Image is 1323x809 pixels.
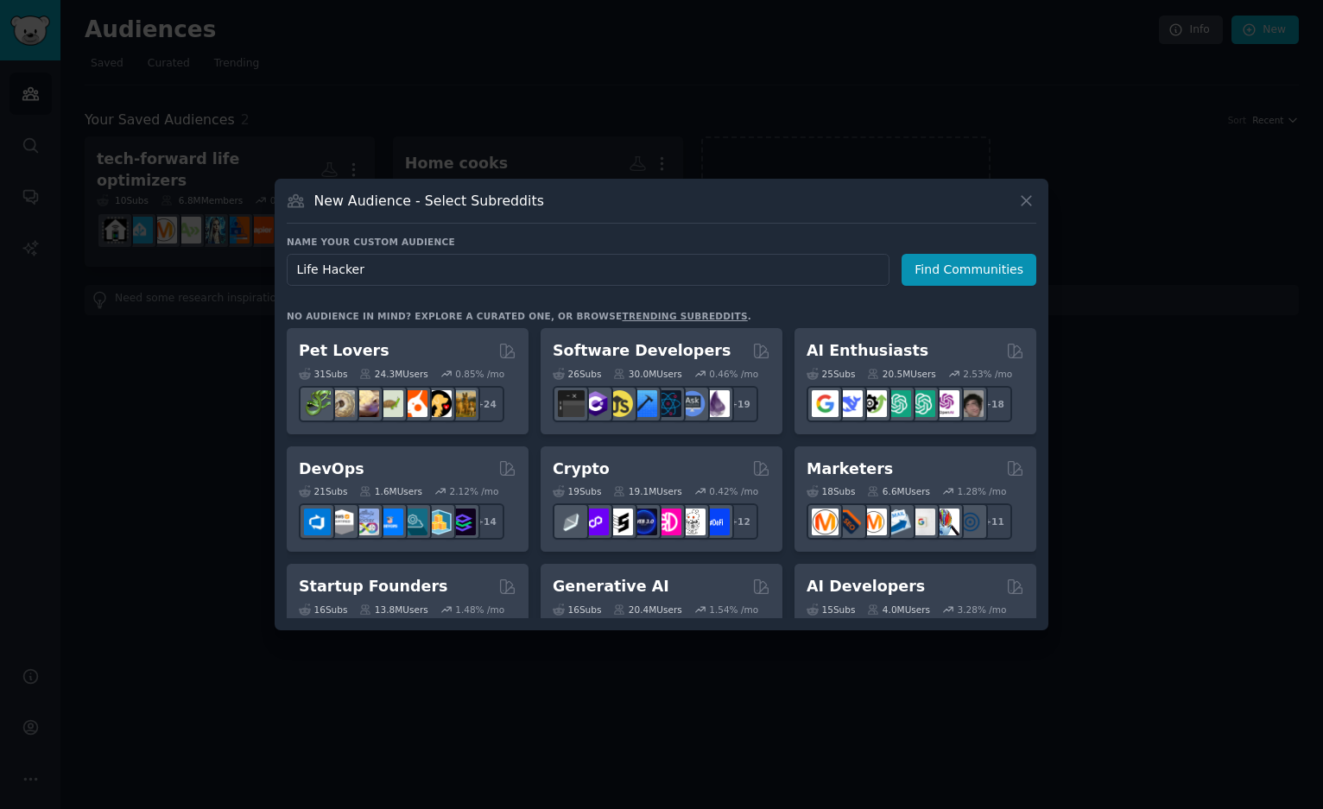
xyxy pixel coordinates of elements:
[377,509,403,535] img: DevOpsLinks
[722,386,758,422] div: + 19
[807,368,855,380] div: 25 Sub s
[450,485,499,497] div: 2.12 % /mo
[468,386,504,422] div: + 24
[655,390,681,417] img: reactnative
[933,509,959,535] img: MarketingResearch
[902,254,1036,286] button: Find Communities
[287,236,1036,248] h3: Name your custom audience
[958,485,1007,497] div: 1.28 % /mo
[558,390,585,417] img: software
[613,485,681,497] div: 19.1M Users
[703,390,730,417] img: elixir
[352,509,379,535] img: Docker_DevOps
[401,509,427,535] img: platformengineering
[359,485,422,497] div: 1.6M Users
[455,604,504,616] div: 1.48 % /mo
[352,390,379,417] img: leopardgeckos
[449,390,476,417] img: dogbreed
[630,390,657,417] img: iOSProgramming
[606,509,633,535] img: ethstaker
[867,368,935,380] div: 20.5M Users
[299,368,347,380] div: 31 Sub s
[553,340,731,362] h2: Software Developers
[908,509,935,535] img: googleads
[455,368,504,380] div: 0.85 % /mo
[655,509,681,535] img: defiblockchain
[963,368,1012,380] div: 2.53 % /mo
[468,503,504,540] div: + 14
[958,604,1007,616] div: 3.28 % /mo
[401,390,427,417] img: cockatiel
[425,509,452,535] img: aws_cdk
[807,576,925,597] h2: AI Developers
[449,509,476,535] img: PlatformEngineers
[836,390,863,417] img: DeepSeek
[582,390,609,417] img: csharp
[807,604,855,616] div: 15 Sub s
[553,576,669,597] h2: Generative AI
[299,576,447,597] h2: Startup Founders
[425,390,452,417] img: PetAdvice
[836,509,863,535] img: bigseo
[976,503,1012,540] div: + 11
[722,503,758,540] div: + 12
[287,310,751,322] div: No audience in mind? Explore a curated one, or browse .
[679,509,706,535] img: CryptoNews
[558,509,585,535] img: ethfinance
[606,390,633,417] img: learnjavascript
[553,458,610,480] h2: Crypto
[709,604,758,616] div: 1.54 % /mo
[314,192,544,210] h3: New Audience - Select Subreddits
[359,604,427,616] div: 13.8M Users
[299,485,347,497] div: 21 Sub s
[553,368,601,380] div: 26 Sub s
[957,390,984,417] img: ArtificalIntelligence
[613,368,681,380] div: 30.0M Users
[328,509,355,535] img: AWS_Certified_Experts
[553,485,601,497] div: 19 Sub s
[933,390,959,417] img: OpenAIDev
[908,390,935,417] img: chatgpt_prompts_
[304,509,331,535] img: azuredevops
[328,390,355,417] img: ballpython
[553,604,601,616] div: 16 Sub s
[299,458,364,480] h2: DevOps
[287,254,889,286] input: Pick a short name, like "Digital Marketers" or "Movie-Goers"
[957,509,984,535] img: OnlineMarketing
[299,340,389,362] h2: Pet Lovers
[976,386,1012,422] div: + 18
[807,485,855,497] div: 18 Sub s
[703,509,730,535] img: defi_
[709,368,758,380] div: 0.46 % /mo
[709,485,758,497] div: 0.42 % /mo
[812,509,839,535] img: content_marketing
[867,485,930,497] div: 6.6M Users
[613,604,681,616] div: 20.4M Users
[582,509,609,535] img: 0xPolygon
[812,390,839,417] img: GoogleGeminiAI
[867,604,930,616] div: 4.0M Users
[860,390,887,417] img: AItoolsCatalog
[884,509,911,535] img: Emailmarketing
[679,390,706,417] img: AskComputerScience
[622,311,747,321] a: trending subreddits
[359,368,427,380] div: 24.3M Users
[860,509,887,535] img: AskMarketing
[304,390,331,417] img: herpetology
[377,390,403,417] img: turtle
[807,458,893,480] h2: Marketers
[884,390,911,417] img: chatgpt_promptDesign
[299,604,347,616] div: 16 Sub s
[807,340,928,362] h2: AI Enthusiasts
[630,509,657,535] img: web3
